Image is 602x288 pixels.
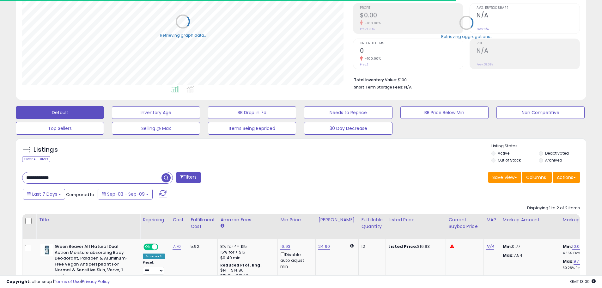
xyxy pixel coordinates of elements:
[33,145,58,154] h5: Listings
[545,157,562,163] label: Archived
[496,106,585,119] button: Non Competitive
[143,260,165,275] div: Preset:
[220,262,262,268] b: Reduced Prof. Rng.
[143,254,165,259] div: Amazon AI
[16,106,104,119] button: Default
[318,217,356,223] div: [PERSON_NAME]
[563,243,572,249] b: Min:
[400,106,489,119] button: BB Price Below Min
[173,243,181,250] a: 7.70
[144,244,152,250] span: ON
[220,217,275,223] div: Amazon Fees
[448,217,481,230] div: Current Buybox Price
[220,249,273,255] div: 15% for > $15
[191,244,213,249] div: 5.92
[280,243,290,250] a: 16.93
[441,34,492,39] div: Retrieving aggregations..
[280,251,311,269] div: Disable auto adjust min
[6,279,29,285] strong: Copyright
[304,122,392,135] button: 30 Day Decrease
[208,106,296,119] button: BB Drop in 7d
[220,268,273,273] div: $14 - $14.86
[220,244,273,249] div: 8% for <= $15
[304,106,392,119] button: Needs to Reprice
[112,122,200,135] button: Selling @ Max
[388,243,417,249] b: Listed Price:
[503,243,512,249] strong: Min:
[388,244,441,249] div: $16.93
[522,172,552,183] button: Columns
[220,273,273,279] div: $15.01 - $16.28
[173,217,185,223] div: Cost
[574,258,585,265] a: 97.92
[388,217,443,223] div: Listed Price
[22,156,50,162] div: Clear All Filters
[23,189,65,199] button: Last 7 Days
[39,217,137,223] div: Title
[6,279,110,285] div: seller snap | |
[498,157,521,163] label: Out of Stock
[191,217,215,230] div: Fulfillment Cost
[486,217,497,223] div: MAP
[55,244,131,280] b: Green Beaver All Natural Dual Action Moisture absorbing Body Deodorant, Paraben & Aluminum-Free V...
[32,191,57,197] span: Last 7 Days
[82,279,110,285] a: Privacy Policy
[160,32,206,38] div: Retrieving graph data..
[176,172,201,183] button: Filters
[98,189,153,199] button: Sep-03 - Sep-09
[570,279,596,285] span: 2025-09-18 13:09 GMT
[503,244,555,249] p: 0.77
[526,174,546,181] span: Columns
[66,192,95,198] span: Compared to:
[107,191,145,197] span: Sep-03 - Sep-09
[498,150,509,156] label: Active
[112,106,200,119] button: Inventory Age
[527,205,580,211] div: Displaying 1 to 2 of 2 items
[16,122,104,135] button: Top Sellers
[486,243,494,250] a: N/A
[545,150,569,156] label: Deactivated
[157,244,167,250] span: OFF
[503,217,557,223] div: Markup Amount
[361,217,383,230] div: Fulfillable Quantity
[208,122,296,135] button: Items Being Repriced
[553,172,580,183] button: Actions
[280,217,313,223] div: Min Price
[503,253,555,258] p: 7.54
[220,255,273,261] div: $0.40 min
[503,252,514,258] strong: Max:
[318,243,330,250] a: 24.90
[572,243,582,250] a: 10.00
[488,172,521,183] button: Save View
[563,258,574,264] b: Max:
[220,223,224,229] small: Amazon Fees.
[40,244,53,256] img: 31wc+7oVO9L._SL40_.jpg
[143,217,167,223] div: Repricing
[54,279,81,285] a: Terms of Use
[361,244,381,249] div: 12
[491,143,586,149] p: Listing States:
